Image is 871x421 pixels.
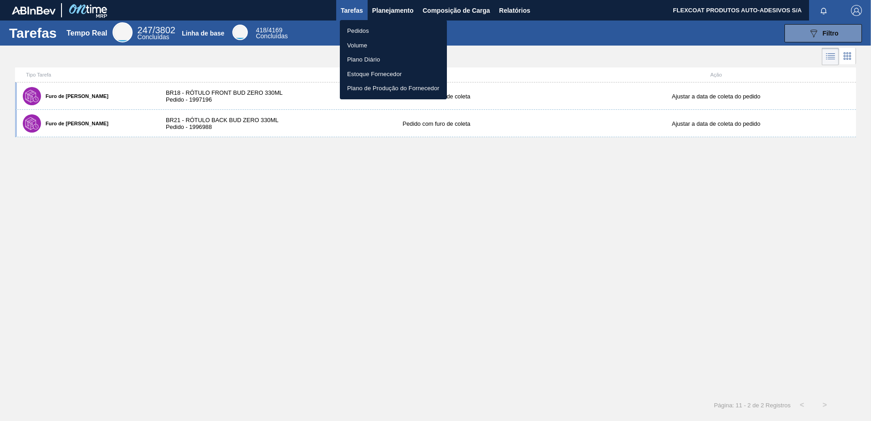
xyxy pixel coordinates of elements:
a: Plano de Produção do Fornecedor [340,81,447,96]
a: Plano Diário [340,52,447,67]
a: Volume [340,38,447,53]
a: Pedidos [340,24,447,38]
a: Estoque Fornecedor [340,67,447,82]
